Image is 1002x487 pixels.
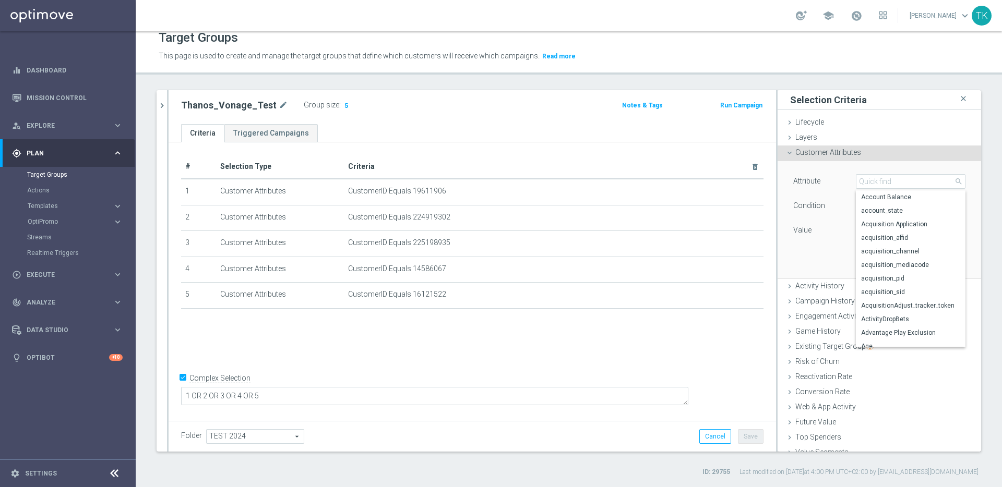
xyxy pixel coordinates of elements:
[793,225,812,235] label: Value
[11,271,123,279] button: play_circle_outline Execute keyboard_arrow_right
[27,233,109,241] a: Streams
[972,6,992,26] div: TK
[348,213,450,222] span: CustomerID Equals 224919302
[12,149,21,158] i: gps_fixed
[793,201,825,210] lable: Condition
[909,8,972,23] a: [PERSON_NAME]keyboard_arrow_down
[11,298,123,307] button: track_changes Analyze keyboard_arrow_right
[348,238,450,247] span: CustomerID Equals 225198935
[958,92,969,106] i: close
[11,121,123,130] button: person_search Explore keyboard_arrow_right
[12,270,21,279] i: play_circle_outline
[113,325,123,335] i: keyboard_arrow_right
[28,203,113,209] div: Templates
[795,118,824,126] span: Lifecycle
[216,205,344,231] td: Customer Attributes
[795,282,844,290] span: Activity History
[11,326,123,334] button: Data Studio keyboard_arrow_right
[795,312,862,320] span: Engagement Activity
[27,171,109,179] a: Target Groups
[216,231,344,257] td: Customer Attributes
[113,270,123,279] i: keyboard_arrow_right
[27,249,109,257] a: Realtime Triggers
[27,344,109,371] a: Optibot
[27,202,123,210] button: Templates keyboard_arrow_right
[795,372,852,381] span: Reactivation Rate
[216,155,344,179] th: Selection Type
[861,193,960,201] span: Account Balance
[27,214,135,229] div: OptiPromo
[795,418,836,426] span: Future Value
[157,90,167,121] button: chevron_right
[181,99,277,112] h2: Thanos_Vonage_Test
[861,301,960,310] span: AcquisitionAdjust_tracker_token
[795,327,841,335] span: Game History
[959,10,971,21] span: keyboard_arrow_down
[181,431,202,440] label: Folder
[27,182,135,198] div: Actions
[12,298,21,307] i: track_changes
[861,274,960,283] span: acquisition_pid
[541,51,577,62] button: Read more
[28,218,113,225] div: OptiPromo
[12,344,123,371] div: Optibot
[181,257,216,283] td: 4
[12,298,113,307] div: Analyze
[113,201,123,211] i: keyboard_arrow_right
[224,124,318,142] a: Triggered Campaigns
[795,448,849,456] span: Value Segments
[861,247,960,255] span: acquisition_channel
[181,231,216,257] td: 3
[861,288,960,296] span: acquisition_sid
[28,203,102,209] span: Templates
[10,469,20,478] i: settings
[751,163,759,171] i: delete_forever
[12,270,113,279] div: Execute
[216,257,344,283] td: Customer Attributes
[861,315,960,323] span: ActivityDropBets
[27,217,123,226] button: OptiPromo keyboard_arrow_right
[12,121,21,130] i: person_search
[795,133,817,141] span: Layers
[113,120,123,130] i: keyboard_arrow_right
[27,167,135,182] div: Target Groups
[181,283,216,309] td: 5
[113,217,123,227] i: keyboard_arrow_right
[11,94,123,102] button: Mission Control
[348,187,446,196] span: CustomerID Equals 19611906
[27,56,123,84] a: Dashboard
[27,84,123,112] a: Mission Control
[216,179,344,205] td: Customer Attributes
[861,342,960,350] span: Age
[339,101,341,109] label: :
[159,52,540,60] span: This page is used to create and manage the target groups that define which customers will receive...
[822,10,834,21] span: school
[343,102,349,112] span: 5
[861,328,960,337] span: Advantage Play Exclusion
[12,353,21,362] i: lightbulb
[739,468,979,477] label: Last modified on [DATE] at 4:00 PM UTC+02:00 by [EMAIL_ADDRESS][DOMAIN_NAME]
[11,149,123,157] button: gps_fixed Plan keyboard_arrow_right
[348,290,446,299] span: CustomerID Equals 16121522
[189,373,250,383] label: Complex Selection
[181,155,216,179] th: #
[12,84,123,112] div: Mission Control
[216,283,344,309] td: Customer Attributes
[27,150,113,156] span: Plan
[27,272,113,278] span: Execute
[793,177,820,185] lable: Attribute
[181,124,224,142] a: Criteria
[12,56,123,84] div: Dashboard
[795,357,840,366] span: Risk of Churn
[304,101,339,109] label: Group size
[856,174,965,189] input: Quick find
[861,206,960,215] span: account_state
